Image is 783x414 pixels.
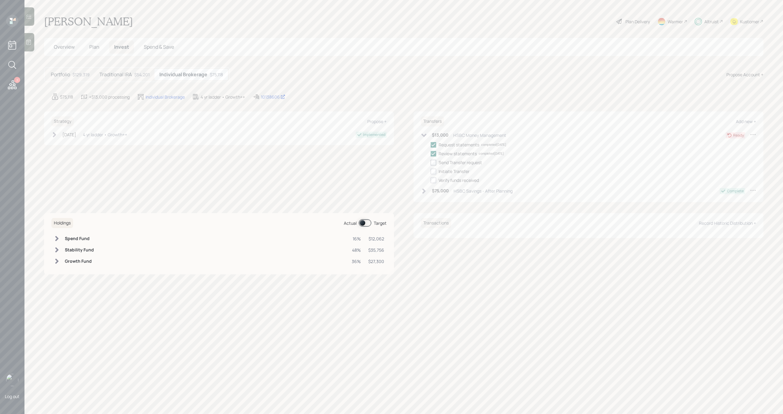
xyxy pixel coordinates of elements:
[699,220,756,226] div: Record Historic Distribution +
[439,168,469,175] div: Initiate Transfer
[368,235,384,242] div: $12,062
[54,43,75,50] span: Overview
[736,119,756,124] div: Add new +
[62,131,76,138] div: [DATE]
[439,141,479,148] div: Request statements
[89,94,130,100] div: +$13,000 processing
[453,132,506,138] div: HSBC Money Management
[352,247,361,253] div: 48%
[367,119,387,124] div: Propose +
[421,116,444,126] h6: Transfers
[704,18,719,25] div: Altruist
[72,71,90,78] div: $129,319
[352,258,361,265] div: 36%
[432,133,448,138] h6: $13,000
[344,220,357,226] div: Actual
[740,18,759,25] div: Kustomer
[44,15,133,28] h1: [PERSON_NAME]
[733,133,744,138] div: Ready
[668,18,683,25] div: Warmer
[363,132,385,137] div: Implemented
[6,374,18,386] img: michael-russo-headshot.png
[439,150,477,157] div: Review statements
[727,188,744,194] div: Complete
[134,71,150,78] div: $54,201
[352,235,361,242] div: 16%
[625,18,650,25] div: Plan Delivery
[421,218,451,228] h6: Transactions
[210,71,223,78] div: $75,118
[159,72,207,77] h5: Individual Brokerage
[481,142,506,147] div: completed [DATE]
[65,259,94,264] h6: Growth Fund
[14,77,20,83] div: 1
[60,94,73,100] div: $75,118
[439,177,479,183] div: Verify funds received
[89,43,99,50] span: Plan
[99,72,132,77] h5: Traditional IRA
[439,159,482,166] div: Send Transfer request
[51,218,73,228] h6: Holdings
[368,247,384,253] div: $35,756
[374,220,387,226] div: Target
[51,116,74,126] h6: Strategy
[432,188,449,194] h6: $75,000
[83,131,127,138] div: 4 yr ladder • Growth++
[114,43,129,50] span: Invest
[368,258,384,265] div: $27,300
[454,188,513,194] div: HSBC Savings - After Planning
[726,71,763,78] div: Propose Account +
[65,247,94,253] h6: Stability Fund
[144,43,174,50] span: Spend & Save
[479,151,504,156] div: completed [DATE]
[261,94,285,100] div: 10138606
[5,393,20,399] div: Log out
[65,236,94,241] h6: Spend Fund
[201,94,245,100] div: 4 yr ladder • Growth++
[51,72,70,77] h5: Portfolio
[146,94,185,100] div: Individual Brokerage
